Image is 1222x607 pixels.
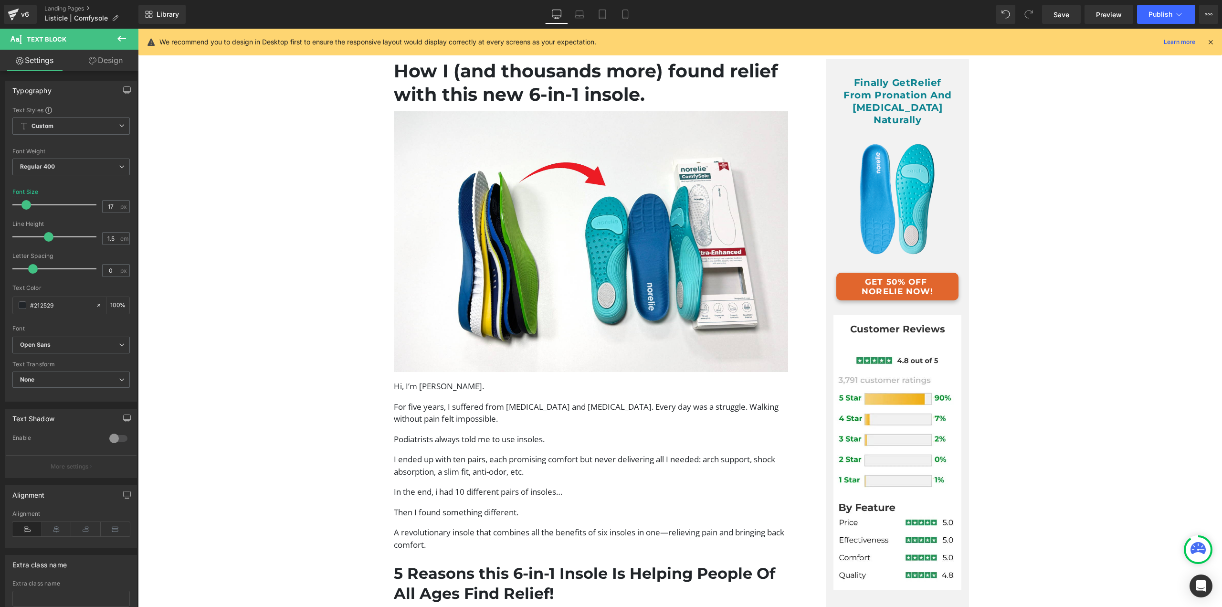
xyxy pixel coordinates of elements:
p: We recommend you to design in Desktop first to ensure the responsive layout would display correct... [159,37,596,47]
button: Undo [996,5,1015,24]
p: Podiatrists always told me to use insoles. [256,405,651,417]
div: Font Size [12,189,39,195]
p: Then I found something different. [256,478,651,490]
p: I ended up with ten pairs, each promising comfort but never delivering all I needed: arch support... [256,425,651,449]
div: Extra class name [12,555,67,569]
div: Alignment [12,511,130,517]
div: v6 [19,8,31,21]
span: px [120,203,128,210]
span: Publish [1148,11,1172,18]
p: For five years, I suffered from [MEDICAL_DATA] and [MEDICAL_DATA]. Every day was a struggle. Walk... [256,372,651,396]
a: Mobile [614,5,637,24]
p: Hi, I’m [PERSON_NAME]. [256,351,651,364]
h1: 5 Reasons this 6-in-1 Insole Is Helping People Of All Ages Find Relief! [256,535,651,575]
span: Save [1053,10,1069,20]
div: Line Height [12,221,130,227]
span: px [120,267,128,274]
a: Tablet [591,5,614,24]
a: Preview [1085,5,1133,24]
i: Open Sans [20,341,51,349]
button: More [1199,5,1218,24]
b: None [20,376,35,383]
div: Text Styles [12,106,130,114]
a: Laptop [568,5,591,24]
span: Library [157,10,179,19]
div: Text Transform [12,361,130,368]
div: Text Color [12,285,130,291]
div: Text Shadow [12,409,54,423]
div: Alignment [12,486,45,499]
span: Text Block [27,35,66,43]
button: Publish [1137,5,1195,24]
p: More settings [51,462,89,471]
span: Relief From Pronation And [MEDICAL_DATA] Naturally [706,48,814,97]
b: Custom [32,122,53,130]
div: Font Weight [12,148,130,155]
div: Open Intercom Messenger [1190,575,1212,597]
div: Typography [12,81,52,95]
span: em [120,235,128,242]
button: More settings [6,455,137,478]
input: Color [30,300,91,310]
h1: Finally Get [695,48,823,97]
a: GET 50% OFF NORELIE NOW! [698,244,821,272]
a: Learn more [1160,36,1199,48]
div: % [106,297,129,314]
span: Listicle | Comfysole [44,14,108,22]
div: Font [12,325,130,332]
a: New Library [138,5,186,24]
button: Redo [1019,5,1038,24]
p: In the end, i had 10 different pairs of insoles… [256,457,651,469]
div: Extra class name [12,580,130,587]
b: Regular 400 [20,163,55,170]
span: Preview [1096,10,1122,20]
a: Design [71,50,140,71]
a: Desktop [545,5,568,24]
div: Letter Spacing [12,253,130,259]
div: Enable [12,434,100,444]
p: A revolutionary insole that combines all the benefits of six insoles in one—relieving pain and br... [256,498,651,522]
h1: Customer Reviews [695,294,823,307]
a: v6 [4,5,37,24]
h1: How I (and thousands more) found relief with this new 6-in-1 insole. [256,31,651,78]
a: Landing Pages [44,5,138,12]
